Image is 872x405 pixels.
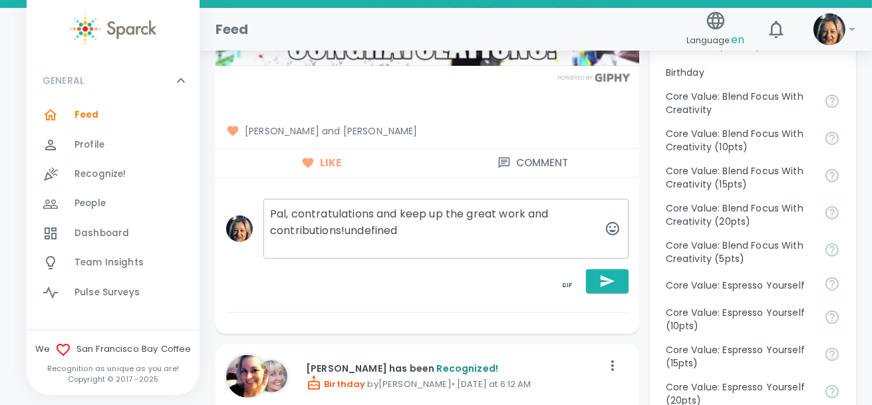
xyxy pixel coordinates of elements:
[216,149,427,177] button: Like
[226,215,253,242] img: Picture of Monica Loncich
[263,199,629,259] textarea: Pal, contratulations and keep up the great work and contributions!undefined
[27,374,200,384] p: Copyright © 2017 - 2025
[666,202,813,228] p: Core Value: Blend Focus With Creativity (20pts)
[27,61,200,100] div: GENERAL
[74,197,106,210] span: People
[27,160,200,189] a: Recognize!
[27,278,200,307] a: Pulse Surveys
[74,108,99,122] span: Feed
[824,276,840,292] svg: Share your voice and your ideas
[681,6,750,53] button: Language:en
[824,384,840,400] svg: Share your voice and your ideas
[666,306,813,333] p: Core Value: Espresso Yourself (10pts)
[436,362,498,375] span: Recognized!
[27,363,200,374] p: Recognition as unique as you are!
[226,124,629,138] span: [PERSON_NAME] and [PERSON_NAME]
[824,242,840,258] svg: Achieve goals today and innovate for tomorrow
[27,342,200,358] span: We San Francisco Bay Coffee
[74,227,129,240] span: Dashboard
[74,256,144,269] span: Team Insights
[666,279,813,292] p: Core Value: Espresso Yourself
[666,127,813,154] p: Core Value: Blend Focus With Creativity (10pts)
[824,130,840,146] svg: Achieve goals today and innovate for tomorrow
[216,19,249,40] h1: Feed
[70,13,156,45] img: Sparck logo
[824,205,840,221] svg: Achieve goals today and innovate for tomorrow
[74,286,140,299] span: Pulse Surveys
[666,66,840,79] p: Birthday
[824,346,840,362] svg: Share your voice and your ideas
[306,378,365,390] span: Birthday
[666,239,813,265] p: Core Value: Blend Focus With Creativity (5pts)
[27,248,200,277] a: Team Insights
[74,168,126,181] span: Recognize!
[43,74,84,87] p: GENERAL
[824,93,840,109] svg: Achieve goals today and innovate for tomorrow
[27,13,200,45] a: Sparck logo
[731,32,744,47] span: en
[813,13,845,45] img: Picture of Monica
[226,355,269,398] img: Picture of Nikki Meeks
[306,362,602,375] p: [PERSON_NAME] has been
[27,189,200,218] a: People
[27,130,200,160] a: Profile
[551,269,583,301] button: toggle password visibility
[306,375,602,391] p: by [PERSON_NAME] • [DATE] at 6:12 AM
[666,343,813,370] p: Core Value: Espresso Yourself (15pts)
[554,73,634,82] img: Powered by GIPHY
[666,90,813,116] p: Core Value: Blend Focus With Creativity
[255,360,287,392] img: Picture of Linda Chock
[27,219,200,248] a: Dashboard
[824,309,840,325] svg: Share your voice and your ideas
[27,100,200,130] a: Feed
[27,100,200,313] div: GENERAL
[686,31,744,49] span: Language:
[824,168,840,184] svg: Achieve goals today and innovate for tomorrow
[666,164,813,191] p: Core Value: Blend Focus With Creativity (15pts)
[74,138,104,152] span: Profile
[427,149,639,177] button: Comment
